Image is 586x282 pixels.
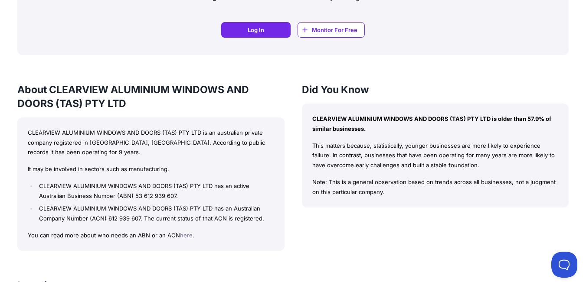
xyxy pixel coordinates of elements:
[312,141,559,170] p: This matters because, statistically, younger businesses are more likely to experience failure. In...
[28,128,274,157] p: CLEARVIEW ALUMINIUM WINDOWS AND DOORS (TAS) PTY LTD is an australian private company registered i...
[28,164,274,174] p: It may be involved in sectors such as manufacturing.
[28,230,274,240] p: You can read more about who needs an ABN or an ACN .
[312,177,559,197] p: Note: This is a general observation based on trends across all businesses, not a judgment on this...
[37,181,274,201] li: CLEARVIEW ALUMINIUM WINDOWS AND DOORS (TAS) PTY LTD has an active Australian Business Number (ABN...
[551,252,577,278] iframe: Toggle Customer Support
[221,22,291,38] a: Log In
[312,114,559,134] p: CLEARVIEW ALUMINIUM WINDOWS AND DOORS (TAS) PTY LTD is older than 57.9% of similar businesses.
[298,22,365,38] a: Monitor For Free
[37,204,274,224] li: CLEARVIEW ALUMINIUM WINDOWS AND DOORS (TAS) PTY LTD has an Australian Company Number (ACN) 612 93...
[180,232,193,239] a: here
[248,26,264,34] span: Log In
[17,83,285,110] h3: About CLEARVIEW ALUMINIUM WINDOWS AND DOORS (TAS) PTY LTD
[302,83,569,97] h3: Did You Know
[312,26,357,34] span: Monitor For Free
